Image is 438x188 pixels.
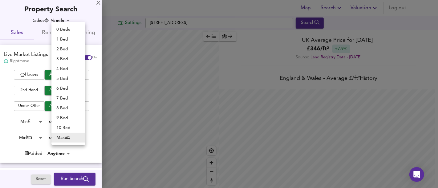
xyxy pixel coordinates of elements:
li: 6 Bed [51,84,85,93]
li: 1 Bed [51,34,85,44]
li: 5 Bed [51,74,85,84]
li: Max [51,133,85,143]
li: 10 Bed [51,123,85,133]
li: 3 Bed [51,54,85,64]
li: 2 Bed [51,44,85,54]
li: 7 Bed [51,93,85,103]
div: Open Intercom Messenger [409,167,424,182]
li: 4 Bed [51,64,85,74]
li: 9 Bed [51,113,85,123]
li: 0 Beds [51,25,85,34]
li: 8 Bed [51,103,85,113]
